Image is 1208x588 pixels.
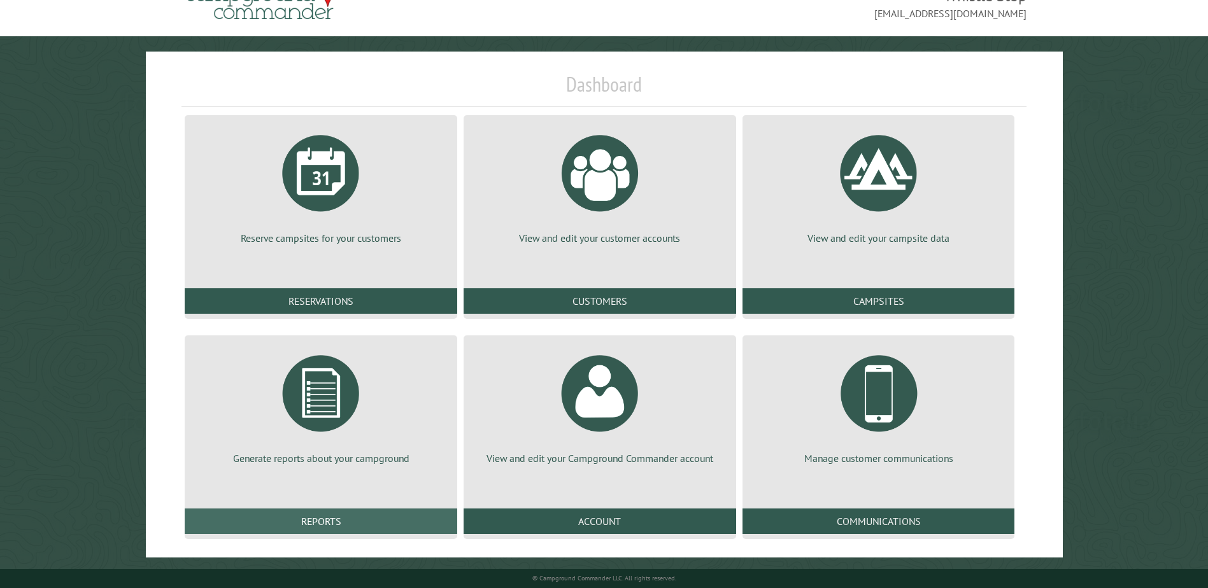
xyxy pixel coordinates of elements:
small: © Campground Commander LLC. All rights reserved. [532,574,676,582]
a: Generate reports about your campground [200,346,442,465]
a: Customers [464,288,736,314]
a: View and edit your campsite data [758,125,1000,245]
a: Reservations [185,288,457,314]
p: Generate reports about your campground [200,451,442,465]
a: Reports [185,508,457,534]
p: View and edit your customer accounts [479,231,721,245]
h1: Dashboard [181,72,1026,107]
a: Reserve campsites for your customers [200,125,442,245]
p: Manage customer communications [758,451,1000,465]
a: View and edit your customer accounts [479,125,721,245]
a: Account [464,508,736,534]
p: View and edit your Campground Commander account [479,451,721,465]
a: Campsites [743,288,1015,314]
p: Reserve campsites for your customers [200,231,442,245]
a: Communications [743,508,1015,534]
a: Manage customer communications [758,346,1000,465]
p: View and edit your campsite data [758,231,1000,245]
a: View and edit your Campground Commander account [479,346,721,465]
